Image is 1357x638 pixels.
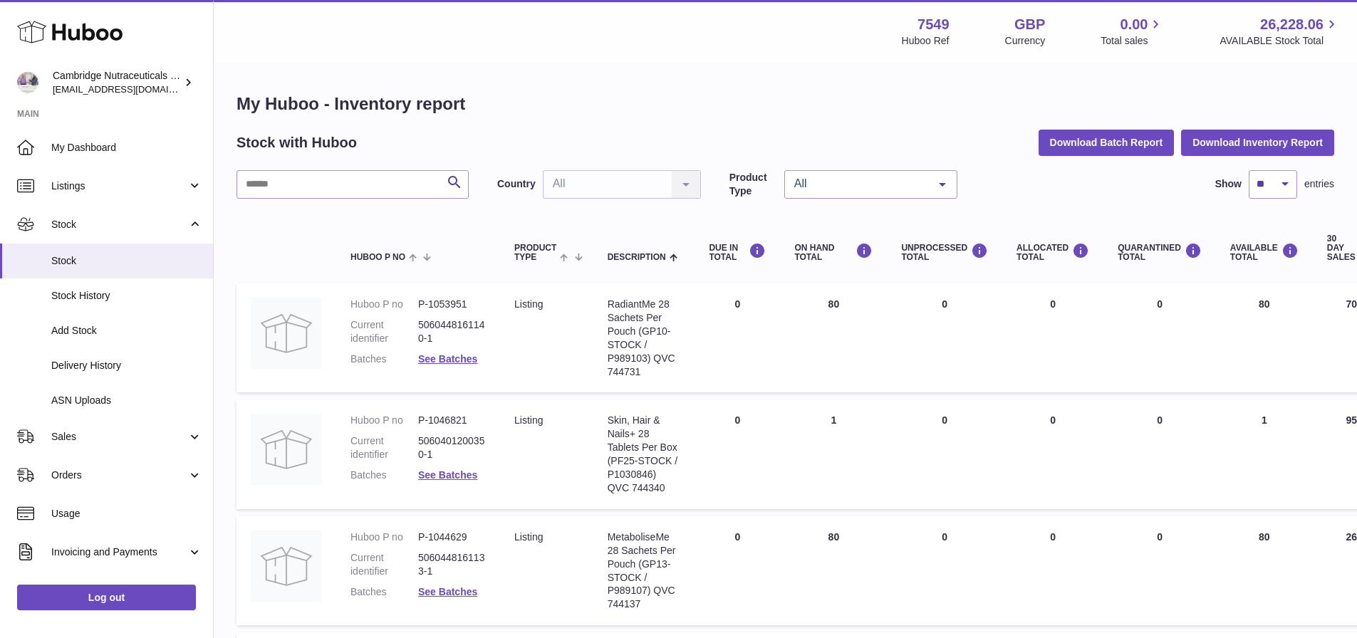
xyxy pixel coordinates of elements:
[902,34,950,48] div: Huboo Ref
[780,399,887,508] td: 1
[418,318,486,345] dd: 5060448161140-1
[1002,399,1103,508] td: 0
[1216,283,1313,392] td: 80
[514,531,543,543] span: listing
[51,289,202,303] span: Stock History
[418,434,486,461] dd: 5060401200350-1
[51,394,202,407] span: ASN Uploads
[51,324,202,338] span: Add Stock
[1002,283,1103,392] td: 0
[1005,34,1046,48] div: Currency
[51,359,202,372] span: Delivery History
[608,414,681,494] div: Skin, Hair & Nails+ 28 Tablets Per Box (PF25-STOCK / P1030846) QVC 744340
[1014,15,1045,34] strong: GBP
[1157,531,1163,543] span: 0
[1121,15,1148,34] span: 0.00
[514,298,543,310] span: listing
[791,177,928,191] span: All
[51,545,187,559] span: Invoicing and Payments
[418,586,477,597] a: See Batches
[51,179,187,193] span: Listings
[51,469,187,482] span: Orders
[251,530,322,602] img: product image
[887,399,1002,508] td: 0
[251,298,322,369] img: product image
[1157,298,1163,310] span: 0
[780,516,887,625] td: 80
[350,318,418,345] dt: Current identifier
[350,434,418,461] dt: Current identifier
[236,93,1334,115] h1: My Huboo - Inventory report
[418,298,486,311] dd: P-1053951
[1118,243,1202,262] div: QUARANTINED Total
[51,141,202,155] span: My Dashboard
[1157,414,1163,426] span: 0
[794,243,873,262] div: ON HAND Total
[418,530,486,544] dd: P-1044629
[418,414,486,427] dd: P-1046821
[1216,399,1313,508] td: 1
[17,585,196,610] a: Log out
[350,551,418,578] dt: Current identifier
[53,83,209,95] span: [EMAIL_ADDRESS][DOMAIN_NAME]
[887,283,1002,392] td: 0
[887,516,1002,625] td: 0
[1002,516,1103,625] td: 0
[51,254,202,268] span: Stock
[1101,34,1164,48] span: Total sales
[350,530,418,544] dt: Huboo P no
[1181,130,1334,155] button: Download Inventory Report
[729,171,777,198] label: Product Type
[1260,15,1324,34] span: 26,228.06
[695,516,780,625] td: 0
[1304,177,1334,191] span: entries
[608,530,681,611] div: MetaboliseMe 28 Sachets Per Pouch (GP13-STOCK / P989107) QVC 744137
[350,585,418,599] dt: Batches
[497,177,536,191] label: Country
[17,72,38,93] img: qvc@camnutra.com
[418,353,477,365] a: See Batches
[236,133,357,152] h2: Stock with Huboo
[53,69,181,96] div: Cambridge Nutraceuticals Ltd
[901,243,988,262] div: UNPROCESSED Total
[514,244,556,262] span: Product Type
[350,469,418,482] dt: Batches
[608,253,666,262] span: Description
[251,414,322,485] img: product image
[350,253,405,262] span: Huboo P no
[350,298,418,311] dt: Huboo P no
[514,414,543,426] span: listing
[1220,15,1340,48] a: 26,228.06 AVAILABLE Stock Total
[1230,243,1299,262] div: AVAILABLE Total
[917,15,950,34] strong: 7549
[608,298,681,378] div: RadiantMe 28 Sachets Per Pouch (GP10-STOCK / P989103) QVC 744731
[350,414,418,427] dt: Huboo P no
[418,551,486,578] dd: 5060448161133-1
[51,507,202,521] span: Usage
[51,218,187,231] span: Stock
[780,283,887,392] td: 80
[1101,15,1164,48] a: 0.00 Total sales
[350,352,418,366] dt: Batches
[418,469,477,481] a: See Batches
[695,399,780,508] td: 0
[1017,243,1089,262] div: ALLOCATED Total
[1216,516,1313,625] td: 80
[709,243,766,262] div: DUE IN TOTAL
[1215,177,1242,191] label: Show
[51,430,187,444] span: Sales
[1039,130,1175,155] button: Download Batch Report
[1220,34,1340,48] span: AVAILABLE Stock Total
[695,283,780,392] td: 0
